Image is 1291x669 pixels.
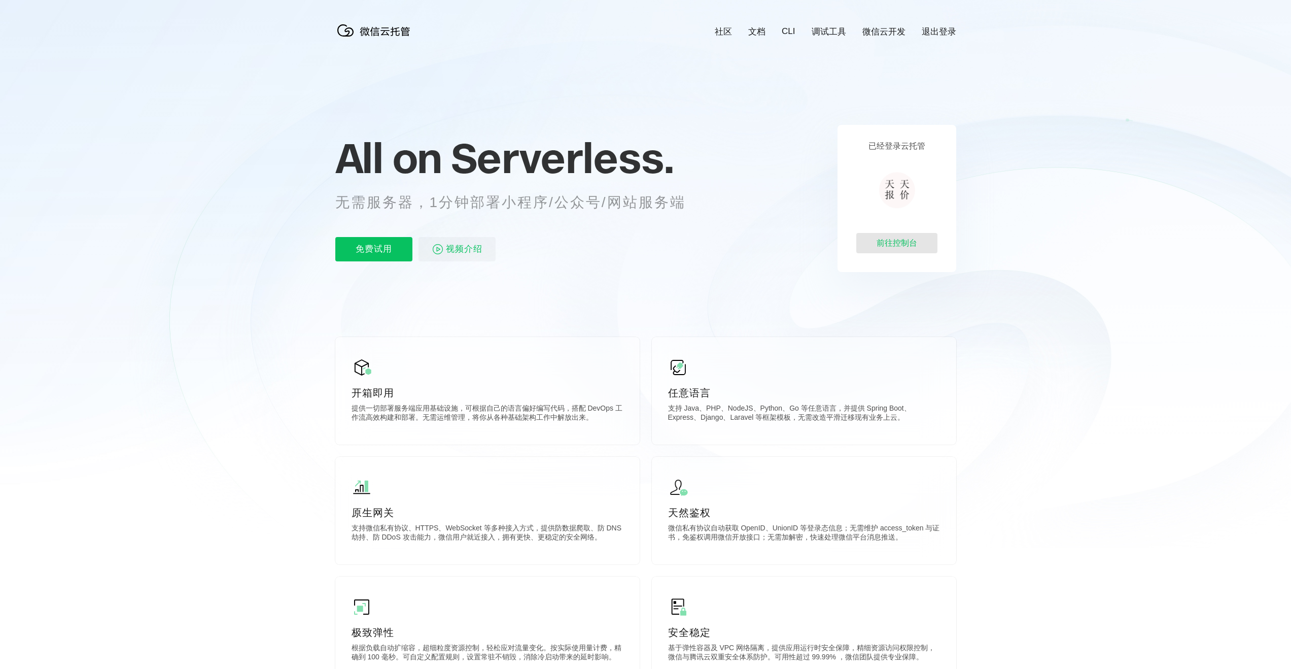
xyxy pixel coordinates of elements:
a: 调试工具 [812,26,846,38]
span: Serverless. [451,132,674,183]
a: 微信云托管 [335,34,416,42]
img: 微信云托管 [335,20,416,41]
p: 已经登录云托管 [868,141,925,152]
a: CLI [782,26,795,37]
p: 根据负载自动扩缩容，超细粒度资源控制，轻松应对流量变化。按实际使用量计费，精确到 100 毫秒。可自定义配置规则，设置常驻不销毁，消除冷启动带来的延时影响。 [352,644,623,664]
a: 文档 [748,26,765,38]
p: 基于弹性容器及 VPC 网络隔离，提供应用运行时安全保障，精细资源访问权限控制，微信与腾讯云双重安全体系防护。可用性超过 99.99% ，微信团队提供专业保障。 [668,644,940,664]
p: 无需服务器，1分钟部署小程序/公众号/网站服务端 [335,192,705,213]
p: 支持微信私有协议、HTTPS、WebSocket 等多种接入方式，提供防数据爬取、防 DNS 劫持、防 DDoS 攻击能力，微信用户就近接入，拥有更快、更稳定的安全网络。 [352,524,623,544]
p: 极致弹性 [352,625,623,640]
p: 天然鉴权 [668,506,940,520]
p: 开箱即用 [352,386,623,400]
p: 支持 Java、PHP、NodeJS、Python、Go 等任意语言，并提供 Spring Boot、Express、Django、Laravel 等框架模板，无需改造平滑迁移现有业务上云。 [668,404,940,424]
p: 免费试用 [335,237,412,261]
a: 微信云开发 [862,26,905,38]
p: 原生网关 [352,506,623,520]
span: 视频介绍 [446,237,482,261]
p: 安全稳定 [668,625,940,640]
span: All on [335,132,441,183]
div: 前往控制台 [856,233,937,253]
a: 社区 [715,26,732,38]
img: video_play.svg [432,243,444,255]
p: 任意语言 [668,386,940,400]
a: 退出登录 [922,26,956,38]
p: 提供一切部署服务端应用基础设施，可根据自己的语言偏好编写代码，搭配 DevOps 工作流高效构建和部署。无需运维管理，将你从各种基础架构工作中解放出来。 [352,404,623,424]
p: 微信私有协议自动获取 OpenID、UnionID 等登录态信息；无需维护 access_token 与证书，免鉴权调用微信开放接口；无需加解密，快速处理微信平台消息推送。 [668,524,940,544]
